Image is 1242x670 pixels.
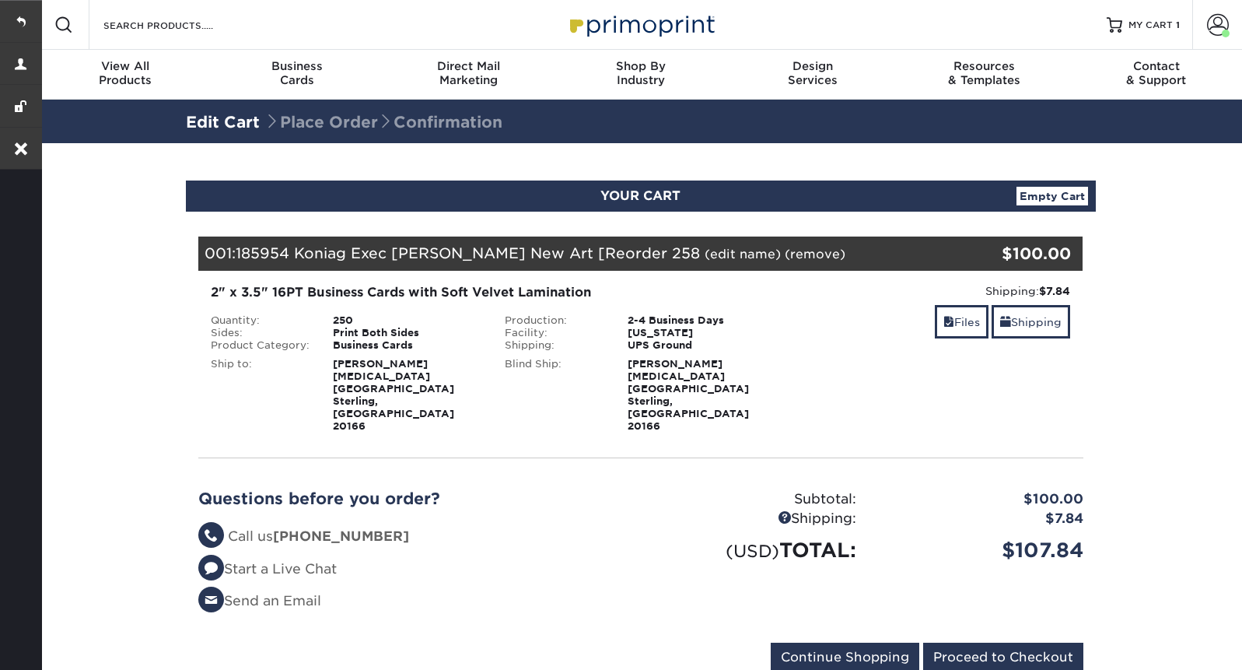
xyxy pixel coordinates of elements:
[799,283,1071,299] div: Shipping:
[211,59,383,87] div: Cards
[555,59,726,87] div: Industry
[1000,316,1011,328] span: shipping
[555,50,726,100] a: Shop ByIndustry
[493,358,616,433] div: Blind Ship:
[198,489,629,508] h2: Questions before you order?
[1176,19,1180,30] span: 1
[102,16,254,34] input: SEARCH PRODUCTS.....
[493,327,616,339] div: Facility:
[641,535,868,565] div: TOTAL:
[199,339,322,352] div: Product Category:
[1128,19,1173,32] span: MY CART
[1039,285,1070,297] strong: $7.84
[236,244,700,261] span: 185954 Koniag Exec [PERSON_NAME] New Art [Reorder 258
[383,59,555,87] div: Marketing
[726,59,898,73] span: Design
[628,358,749,432] strong: [PERSON_NAME] [MEDICAL_DATA] [GEOGRAPHIC_DATA] Sterling, [GEOGRAPHIC_DATA] 20166
[868,535,1095,565] div: $107.84
[616,327,788,339] div: [US_STATE]
[935,305,988,339] a: Files
[936,242,1072,265] div: $100.00
[563,8,719,41] img: Primoprint
[211,50,383,100] a: BusinessCards
[641,509,868,529] div: Shipping:
[726,50,898,100] a: DesignServices
[321,327,493,339] div: Print Both Sides
[705,247,781,261] a: (edit name)
[898,50,1070,100] a: Resources& Templates
[198,527,629,547] li: Call us
[186,113,260,132] a: Edit Cart
[39,59,211,87] div: Products
[1070,59,1242,73] span: Contact
[943,316,954,328] span: files
[868,489,1095,510] div: $100.00
[211,283,776,302] div: 2" x 3.5" 16PT Business Cards with Soft Velvet Lamination
[726,541,779,561] small: (USD)
[1070,50,1242,100] a: Contact& Support
[898,59,1070,73] span: Resources
[641,489,868,510] div: Subtotal:
[198,593,321,609] a: Send an Email
[264,113,502,132] span: Place Order Confirmation
[199,314,322,327] div: Quantity:
[198,561,337,577] a: Start a Live Chat
[600,188,680,203] span: YOUR CART
[493,339,616,352] div: Shipping:
[992,305,1070,339] a: Shipping
[1070,59,1242,87] div: & Support
[321,314,493,327] div: 250
[198,237,936,271] div: 001:
[333,358,454,432] strong: [PERSON_NAME] [MEDICAL_DATA] [GEOGRAPHIC_DATA] Sterling, [GEOGRAPHIC_DATA] 20166
[616,314,788,327] div: 2-4 Business Days
[616,339,788,352] div: UPS Ground
[726,59,898,87] div: Services
[555,59,726,73] span: Shop By
[39,50,211,100] a: View AllProducts
[199,358,322,433] div: Ship to:
[199,327,322,339] div: Sides:
[211,59,383,73] span: Business
[493,314,616,327] div: Production:
[321,339,493,352] div: Business Cards
[1016,187,1088,205] a: Empty Cart
[39,59,211,73] span: View All
[868,509,1095,529] div: $7.84
[785,247,845,261] a: (remove)
[273,528,409,544] strong: [PHONE_NUMBER]
[383,50,555,100] a: Direct MailMarketing
[898,59,1070,87] div: & Templates
[383,59,555,73] span: Direct Mail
